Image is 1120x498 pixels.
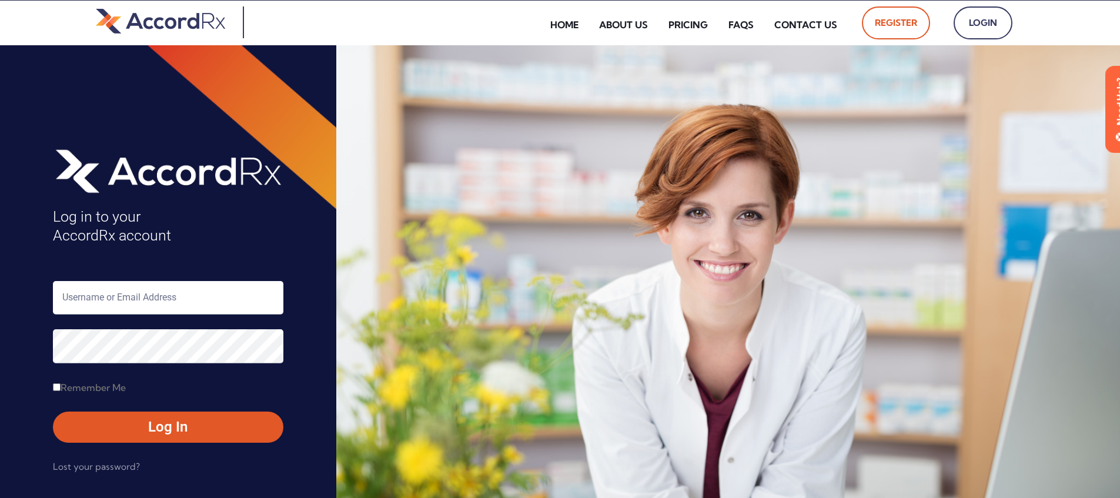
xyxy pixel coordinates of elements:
[954,6,1012,39] a: Login
[765,11,846,38] a: Contact Us
[862,6,930,39] a: Register
[720,11,763,38] a: FAQs
[541,11,587,38] a: Home
[875,14,917,32] span: Register
[590,11,657,38] a: About Us
[53,457,140,476] a: Lost your password?
[65,417,272,436] span: Log In
[53,378,126,397] label: Remember Me
[53,281,283,315] input: Username or Email Address
[96,6,225,35] img: default-logo
[53,412,283,442] button: Log In
[660,11,717,38] a: Pricing
[967,14,999,32] span: Login
[53,145,283,196] img: AccordRx_logo_header_white
[53,208,283,246] h4: Log in to your AccordRx account
[53,383,61,391] input: Remember Me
